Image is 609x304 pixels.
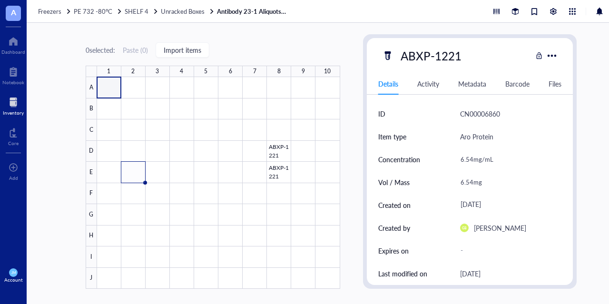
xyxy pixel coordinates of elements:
[131,66,135,77] div: 2
[86,226,97,247] div: H
[3,110,24,116] div: Inventory
[86,183,97,205] div: F
[86,268,97,289] div: J
[204,66,207,77] div: 5
[2,64,24,85] a: Notebook
[378,268,427,279] div: Last modified on
[456,172,558,192] div: 6.54mg
[462,226,466,230] span: GB
[156,66,159,77] div: 3
[86,162,97,183] div: E
[378,154,420,165] div: Concentration
[378,78,398,89] div: Details
[378,131,406,142] div: Item type
[277,66,281,77] div: 8
[3,95,24,116] a: Inventory
[8,140,19,146] div: Core
[474,222,526,234] div: [PERSON_NAME]
[86,246,97,268] div: I
[458,78,486,89] div: Metadata
[74,7,112,16] span: PE 732 -80°C
[217,7,288,16] a: Antibody 23-1 Aliquots (1mL)
[324,66,331,77] div: 10
[4,277,23,283] div: Account
[460,108,500,119] div: CN00006860
[456,242,558,259] div: -
[378,108,385,119] div: ID
[378,245,409,256] div: Expires on
[86,45,115,55] div: 0 selected:
[156,42,209,58] button: Import items
[125,7,215,16] a: SHELF 4Unracked Boxes
[1,49,25,55] div: Dashboard
[302,66,305,77] div: 9
[1,34,25,55] a: Dashboard
[378,177,410,187] div: Vol / Mass
[86,119,97,141] div: C
[460,268,481,279] div: [DATE]
[378,200,411,210] div: Created on
[161,7,205,16] span: Unracked Boxes
[86,77,97,98] div: A
[180,66,183,77] div: 4
[378,223,410,233] div: Created by
[8,125,19,146] a: Core
[229,66,232,77] div: 6
[2,79,24,85] div: Notebook
[396,46,466,66] div: ABXP-1221
[417,78,439,89] div: Activity
[38,7,61,16] span: Freezers
[86,141,97,162] div: D
[456,196,558,214] div: [DATE]
[460,131,493,142] div: Aro Protein
[456,149,558,169] div: 6.54mg/mL
[86,98,97,120] div: B
[549,78,561,89] div: Files
[11,271,15,275] span: JM
[9,175,18,181] div: Add
[253,66,256,77] div: 7
[86,204,97,226] div: G
[107,66,110,77] div: 1
[505,78,530,89] div: Barcode
[38,7,72,16] a: Freezers
[125,7,148,16] span: SHELF 4
[74,7,123,16] a: PE 732 -80°C
[11,6,16,18] span: A
[164,46,201,54] span: Import items
[123,42,148,58] button: Paste (0)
